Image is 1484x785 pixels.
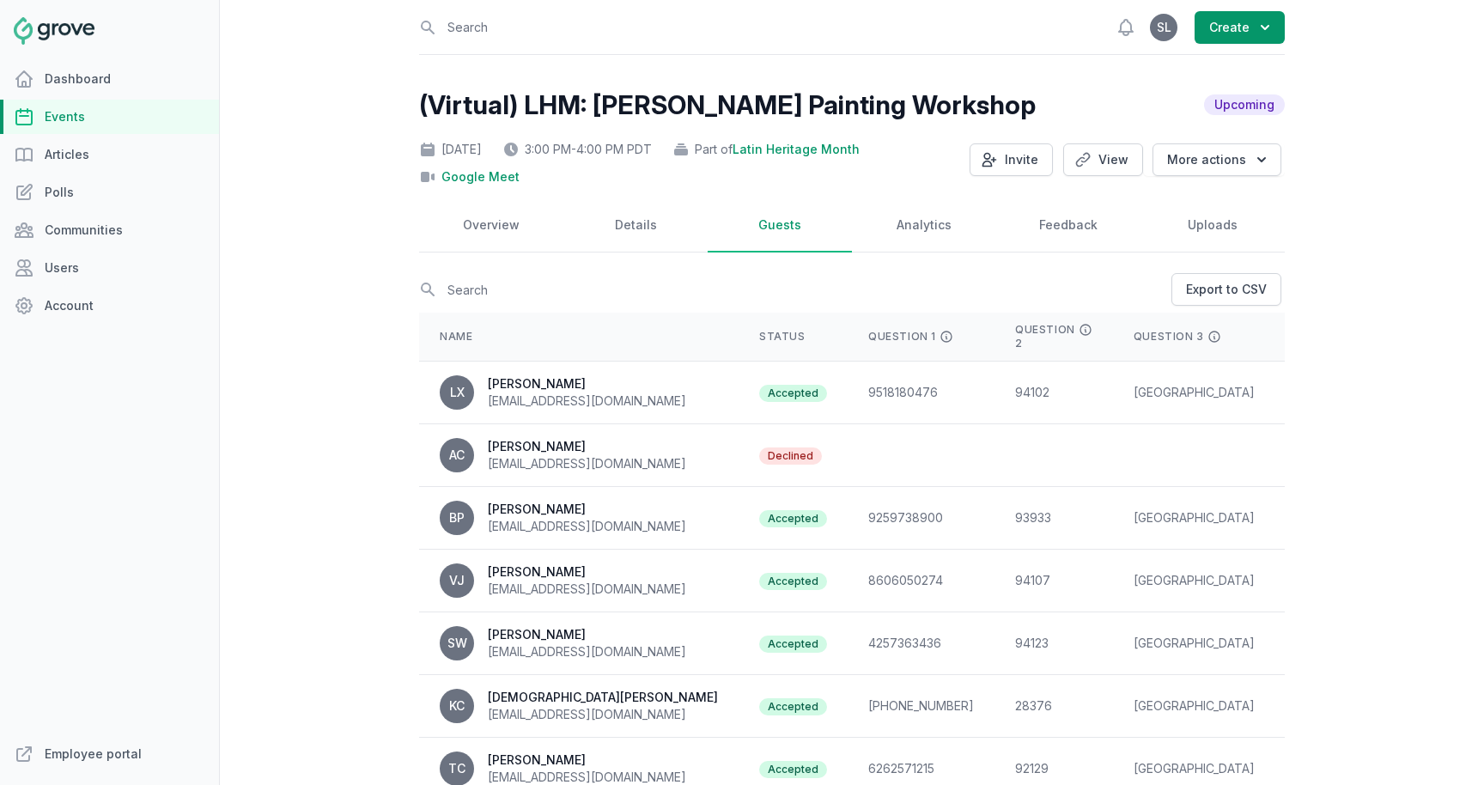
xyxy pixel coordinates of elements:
td: 93933 [994,487,1113,550]
a: Overview [419,199,563,253]
div: Question 1 [868,330,974,344]
div: 3:00 PM - 4:00 PM PDT [502,141,652,158]
td: CA [1275,362,1394,424]
a: Export to CSV [1171,273,1281,306]
button: Create [1195,11,1285,44]
span: LX [450,386,465,399]
span: TC [448,763,465,775]
div: [EMAIL_ADDRESS][DOMAIN_NAME] [488,706,718,723]
div: [PERSON_NAME] [488,626,686,643]
a: Google Meet [441,168,520,186]
span: Accepted [759,573,827,590]
td: [GEOGRAPHIC_DATA] [1113,675,1275,738]
td: 9259738900 [848,487,994,550]
td: 28376 [994,675,1113,738]
input: Search [419,275,1168,305]
div: [EMAIL_ADDRESS][DOMAIN_NAME] [488,581,686,598]
a: Guests [708,199,852,253]
span: Accepted [759,761,827,778]
div: [PERSON_NAME] [488,375,686,392]
span: VJ [449,575,465,587]
span: Declined [759,447,822,465]
td: 94123 [994,612,1113,675]
a: Feedback [996,199,1140,253]
td: CA [1275,550,1394,612]
a: Details [563,199,708,253]
span: Accepted [759,385,827,402]
div: Question 3 [1134,330,1255,344]
div: Part of [672,141,860,158]
div: [EMAIL_ADDRESS][DOMAIN_NAME] [488,518,686,535]
div: [EMAIL_ADDRESS][DOMAIN_NAME] [488,392,686,410]
div: [EMAIL_ADDRESS][DOMAIN_NAME] [488,643,686,660]
div: [PERSON_NAME] [488,438,686,455]
td: [GEOGRAPHIC_DATA] [1113,362,1275,424]
span: SW [447,637,467,649]
div: [PERSON_NAME] [488,501,686,518]
a: Uploads [1140,199,1285,253]
span: Upcoming [1204,94,1285,115]
td: 94107 [994,550,1113,612]
td: [GEOGRAPHIC_DATA] [1113,550,1275,612]
td: [PHONE_NUMBER] [848,675,994,738]
span: BP [449,512,465,524]
span: AC [449,449,465,461]
a: View [1063,143,1143,176]
img: Grove [14,17,94,45]
td: 9518180476 [848,362,994,424]
button: Invite [970,143,1053,176]
th: Status [739,313,848,362]
div: [DATE] [419,141,482,158]
td: NC [1275,675,1394,738]
td: 8606050274 [848,550,994,612]
div: [PERSON_NAME] [488,563,686,581]
td: CA [1275,612,1394,675]
td: CA [1275,487,1394,550]
div: Question 2 [1015,323,1092,350]
div: [PERSON_NAME] [488,752,686,769]
a: Analytics [852,199,996,253]
span: Accepted [759,510,827,527]
span: SL [1157,21,1171,33]
span: Latin Heritage Month [733,141,860,158]
th: Name [419,313,739,362]
td: 94102 [994,362,1113,424]
h2: (Virtual) LHM: [PERSON_NAME] Painting Workshop [419,89,1036,120]
button: SL [1150,14,1177,41]
button: More actions [1153,143,1281,176]
td: [GEOGRAPHIC_DATA] [1113,612,1275,675]
span: Accepted [759,698,827,715]
div: [EMAIL_ADDRESS][DOMAIN_NAME] [488,455,686,472]
span: KC [449,700,465,712]
span: Accepted [759,636,827,653]
td: [GEOGRAPHIC_DATA] [1113,487,1275,550]
div: [DEMOGRAPHIC_DATA][PERSON_NAME] [488,689,718,706]
td: 4257363436 [848,612,994,675]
